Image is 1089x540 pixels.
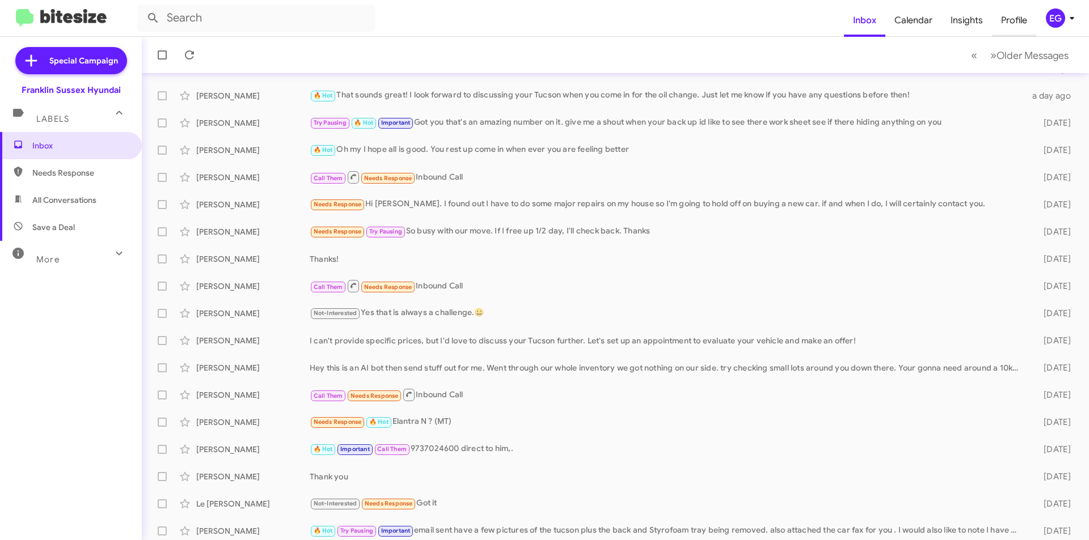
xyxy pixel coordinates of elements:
span: 🔥 Hot [314,445,333,453]
span: Call Them [314,392,343,399]
div: [DATE] [1025,226,1080,237]
div: [DATE] [1025,362,1080,373]
div: [PERSON_NAME] [196,308,310,319]
span: Call Them [314,283,343,291]
span: Important [381,119,411,126]
div: [PERSON_NAME] [196,280,310,292]
span: 🔥 Hot [314,92,333,99]
span: « [971,48,977,62]
div: Got it [310,497,1025,510]
button: Next [984,44,1075,67]
div: [DATE] [1025,117,1080,129]
span: More [36,254,60,265]
div: email sent have a few pictures of the tucson plus the back and Styrofoam tray being removed. also... [310,524,1025,537]
span: All Conversations [32,194,96,206]
div: [PERSON_NAME] [196,117,310,129]
div: Franklin Sussex Hyundai [22,84,121,96]
div: [DATE] [1025,144,1080,156]
div: [DATE] [1025,444,1080,455]
div: Inbound Call [310,388,1025,402]
div: a day ago [1025,90,1080,101]
div: [DATE] [1025,253,1080,265]
span: Labels [36,114,69,124]
span: Needs Response [364,283,412,291]
span: 🔥 Hot [369,418,389,426]
div: [DATE] [1025,172,1080,183]
div: [PERSON_NAME] [196,389,310,401]
div: Inbound Call [310,279,1025,293]
div: [DATE] [1025,199,1080,210]
nav: Page navigation example [965,44,1075,67]
div: [DATE] [1025,280,1080,292]
span: Not-Interested [314,309,357,317]
span: 🔥 Hot [314,146,333,154]
div: [PERSON_NAME] [196,144,310,156]
div: Thanks! [310,253,1025,265]
div: [PERSON_NAME] [196,226,310,237]
a: Profile [992,4,1036,37]
div: [PERSON_NAME] [196,335,310,346]
span: Needs Response [314,201,362,208]
input: Search [137,5,375,32]
span: Not-Interested [314,500,357,507]
span: Save a Deal [32,222,75,233]
span: Special Campaign [49,55,118,66]
span: Inbox [32,140,129,151]
div: Hey this is an AI bot then send stuff out for me. Went through our whole inventory we got nothing... [310,362,1025,373]
div: Got you that's an amazing number on it. give me a shout when your back up id like to see there wo... [310,116,1025,129]
a: Inbox [844,4,885,37]
div: Oh my I hope all is good. You rest up come in when ever you are feeling better [310,143,1025,156]
div: Hi [PERSON_NAME]. I found out I have to do some major repairs on my house so I'm going to hold of... [310,198,1025,211]
div: [PERSON_NAME] [196,525,310,537]
div: [PERSON_NAME] [196,90,310,101]
span: Try Pausing [369,228,402,235]
div: [DATE] [1025,335,1080,346]
span: Important [381,527,411,534]
div: That sounds great! I look forward to discussing your Tucson when you come in for the oil change. ... [310,89,1025,102]
button: EG [1036,8,1077,28]
div: Thank you [310,471,1025,482]
a: Insights [942,4,992,37]
div: Elantra N ? (MT) [310,415,1025,428]
span: 🔥 Hot [354,119,373,126]
span: Older Messages [997,49,1069,62]
div: [DATE] [1025,525,1080,537]
div: Inbound Call [310,170,1025,184]
span: Needs Response [365,500,413,507]
span: Call Them [377,445,407,453]
span: Needs Response [351,392,399,399]
div: [PERSON_NAME] [196,362,310,373]
span: Try Pausing [340,527,373,534]
span: » [990,48,997,62]
div: [DATE] [1025,471,1080,482]
span: Try Pausing [314,119,347,126]
span: Needs Response [314,418,362,426]
div: I can't provide specific prices, but I'd love to discuss your Tucson further. Let's set up an app... [310,335,1025,346]
div: [PERSON_NAME] [196,416,310,428]
a: Calendar [885,4,942,37]
button: Previous [964,44,984,67]
span: 🔥 Hot [314,527,333,534]
div: [DATE] [1025,416,1080,428]
span: Needs Response [32,167,129,178]
div: [DATE] [1025,389,1080,401]
div: [PERSON_NAME] [196,199,310,210]
div: EG [1046,8,1065,28]
div: Le [PERSON_NAME] [196,498,310,509]
div: [PERSON_NAME] [196,253,310,265]
div: 9737024600 direct to him,. [310,443,1025,456]
span: Needs Response [314,228,362,235]
div: [PERSON_NAME] [196,172,310,183]
a: Special Campaign [15,47,127,74]
div: [DATE] [1025,308,1080,319]
div: [DATE] [1025,498,1080,509]
span: Important [340,445,370,453]
div: So busy with our move. If I free up 1/2 day, I'll check back. Thanks [310,225,1025,238]
div: Yes that is always a challenge.😀 [310,307,1025,320]
div: [PERSON_NAME] [196,471,310,482]
span: Call Them [314,175,343,182]
div: [PERSON_NAME] [196,444,310,455]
